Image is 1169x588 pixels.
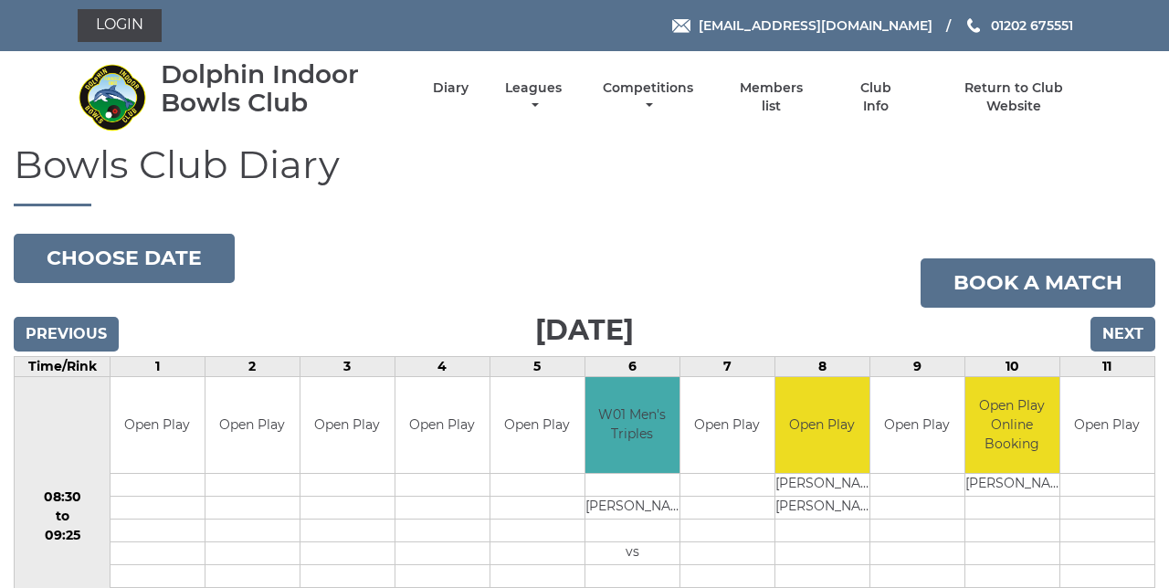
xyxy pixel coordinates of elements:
td: Open Play [1060,377,1154,473]
div: Dolphin Indoor Bowls Club [161,60,401,117]
td: 8 [774,357,869,377]
td: 1 [111,357,205,377]
td: 11 [1059,357,1154,377]
td: Open Play [490,377,584,473]
td: Open Play [395,377,490,473]
a: Leagues [500,79,566,115]
td: Open Play [775,377,869,473]
td: Open Play Online Booking [965,377,1059,473]
a: Return to Club Website [937,79,1091,115]
td: 9 [869,357,964,377]
img: Dolphin Indoor Bowls Club [78,63,146,131]
td: Time/Rink [15,357,111,377]
td: 4 [395,357,490,377]
td: 7 [679,357,774,377]
td: Open Play [300,377,395,473]
img: Email [672,19,690,33]
td: 10 [964,357,1059,377]
input: Next [1090,317,1155,352]
td: [PERSON_NAME] [965,473,1059,496]
td: W01 Men's Triples [585,377,679,473]
td: 5 [490,357,584,377]
td: 2 [205,357,300,377]
td: 6 [584,357,679,377]
a: Club Info [846,79,905,115]
td: vs [585,541,679,564]
a: Members list [730,79,814,115]
td: Open Play [111,377,205,473]
td: [PERSON_NAME] [775,473,869,496]
td: [PERSON_NAME] [775,496,869,519]
td: Open Play [680,377,774,473]
span: 01202 675551 [991,17,1073,34]
span: [EMAIL_ADDRESS][DOMAIN_NAME] [699,17,932,34]
td: [PERSON_NAME] [585,496,679,519]
a: Email [EMAIL_ADDRESS][DOMAIN_NAME] [672,16,932,36]
a: Login [78,9,162,42]
a: Phone us 01202 675551 [964,16,1073,36]
h1: Bowls Club Diary [14,143,1155,206]
button: Choose date [14,234,235,283]
td: Open Play [870,377,964,473]
td: 3 [300,357,395,377]
a: Diary [433,79,469,97]
td: Open Play [205,377,300,473]
a: Book a match [921,258,1155,308]
input: Previous [14,317,119,352]
img: Phone us [967,18,980,33]
a: Competitions [598,79,698,115]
